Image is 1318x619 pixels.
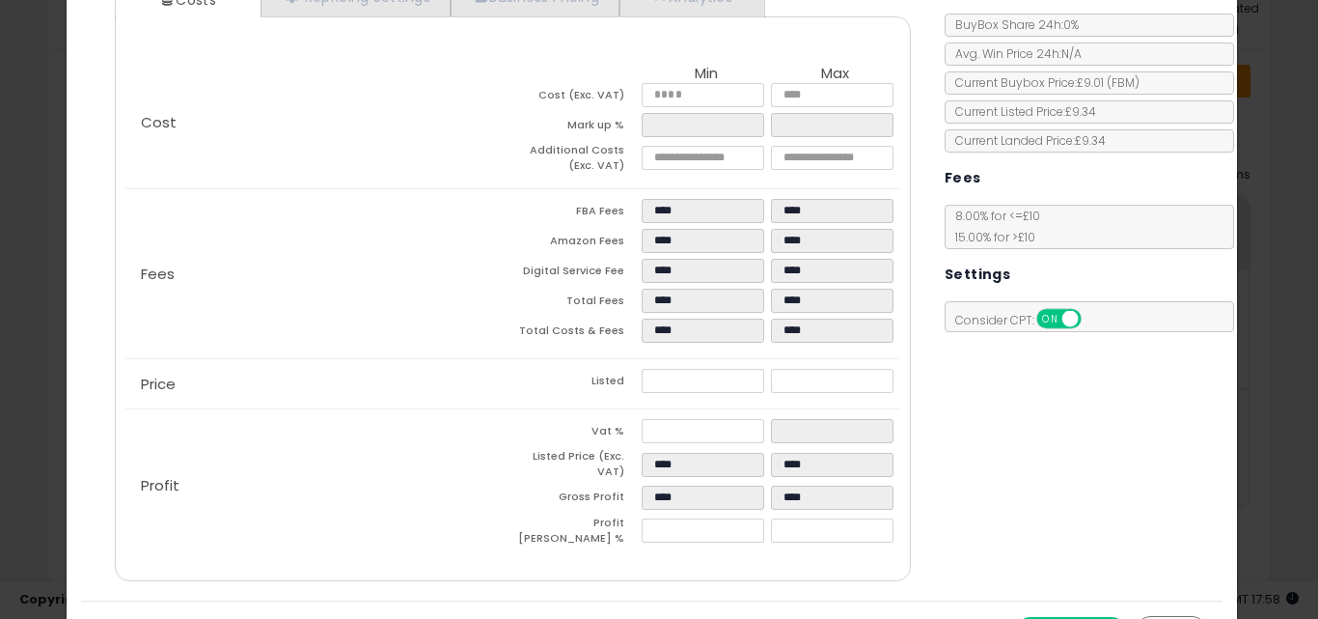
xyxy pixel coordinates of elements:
span: Current Listed Price: £9.34 [946,103,1096,120]
span: ( FBM ) [1107,74,1140,91]
td: Digital Service Fee [512,259,642,289]
td: Vat % [512,419,642,449]
span: BuyBox Share 24h: 0% [946,16,1079,33]
p: Fees [125,267,513,282]
td: Total Fees [512,289,642,319]
p: Cost [125,115,513,130]
span: Current Landed Price: £9.34 [946,132,1106,149]
td: Mark up % [512,113,642,143]
span: 15.00 % for > £10 [946,229,1035,245]
td: FBA Fees [512,199,642,229]
td: Gross Profit [512,486,642,516]
td: Listed [512,369,642,399]
span: Avg. Win Price 24h: N/A [946,45,1082,62]
h5: Fees [945,166,981,190]
td: Total Costs & Fees [512,319,642,349]
td: Additional Costs (Exc. VAT) [512,143,642,179]
h5: Settings [945,263,1010,287]
span: 8.00 % for <= £10 [946,208,1040,245]
td: Listed Price (Exc. VAT) [512,449,642,485]
td: Profit [PERSON_NAME] % [512,516,642,551]
th: Max [771,66,900,83]
td: Amazon Fees [512,229,642,259]
span: ON [1038,311,1062,327]
th: Min [642,66,771,83]
td: Cost (Exc. VAT) [512,83,642,113]
span: OFF [1078,311,1109,327]
span: £9.01 [1077,74,1140,91]
span: Consider CPT: [946,312,1107,328]
span: Current Buybox Price: [946,74,1140,91]
p: Price [125,377,513,392]
p: Profit [125,478,513,493]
